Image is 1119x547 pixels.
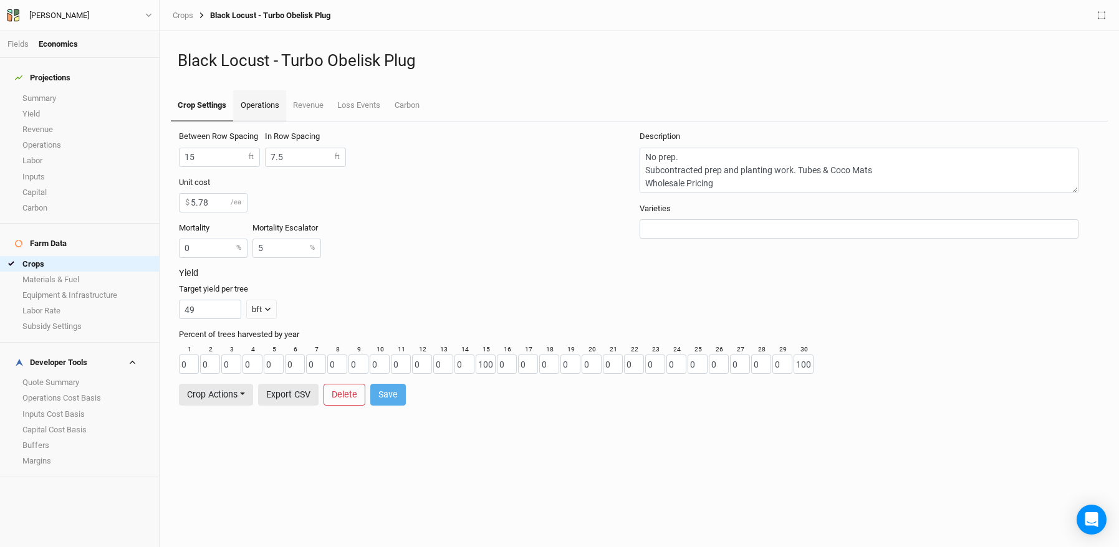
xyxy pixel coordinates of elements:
[758,345,766,354] label: 28
[694,345,702,354] label: 25
[6,9,153,22] button: [PERSON_NAME]
[15,239,67,249] div: Farm Data
[252,303,262,316] div: bft
[185,197,190,208] label: $
[330,90,387,120] a: Loss Events
[15,358,87,368] div: Developer Tools
[525,345,532,354] label: 17
[230,345,234,354] label: 3
[377,345,384,354] label: 10
[800,345,808,354] label: 30
[249,152,254,162] label: ft
[335,152,340,162] label: ft
[610,345,617,354] label: 21
[209,345,213,354] label: 2
[440,345,448,354] label: 13
[179,283,248,295] label: Target yield per tree
[193,11,330,21] div: Black Locust - Turbo Obelisk Plug
[294,345,297,354] label: 6
[398,345,405,354] label: 11
[265,131,320,142] label: In Row Spacing
[7,350,151,375] h4: Developer Tools
[483,345,490,354] label: 15
[640,203,671,214] label: Varieties
[258,384,319,406] button: Export CSV
[179,222,209,234] label: Mortality
[310,244,315,254] label: %
[179,384,253,406] button: Crop Actions
[29,9,89,22] div: [PERSON_NAME]
[588,345,596,354] label: 20
[716,345,723,354] label: 26
[286,90,330,120] a: Revenue
[179,131,258,142] label: Between Row Spacing
[236,244,241,254] label: %
[631,345,638,354] label: 22
[1077,505,1107,535] div: Open Intercom Messenger
[178,51,1101,70] h1: Black Locust - Turbo Obelisk Plug
[324,384,365,406] button: Delete
[7,39,29,49] a: Fields
[251,345,255,354] label: 4
[173,11,193,21] a: Crops
[737,345,744,354] label: 27
[179,329,299,340] label: Percent of trees harvested by year
[272,345,276,354] label: 5
[504,345,511,354] label: 16
[188,345,191,354] label: 1
[252,222,318,234] label: Mortality Escalator
[179,177,210,188] label: Unit cost
[336,345,340,354] label: 8
[179,268,1100,278] h3: Yield
[779,345,787,354] label: 29
[461,345,469,354] label: 14
[567,345,575,354] label: 19
[171,90,233,121] a: Crop Settings
[419,345,426,354] label: 12
[370,384,406,406] button: Save
[233,90,286,121] a: Operations
[29,9,89,22] div: Bronson Stone
[357,345,361,354] label: 9
[388,90,426,120] a: Carbon
[640,131,680,142] label: Description
[39,39,78,50] div: Economics
[246,300,277,319] button: bft
[546,345,554,354] label: 18
[15,73,70,83] div: Projections
[652,345,660,354] label: 23
[231,197,241,207] label: /ea
[673,345,681,354] label: 24
[315,345,319,354] label: 7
